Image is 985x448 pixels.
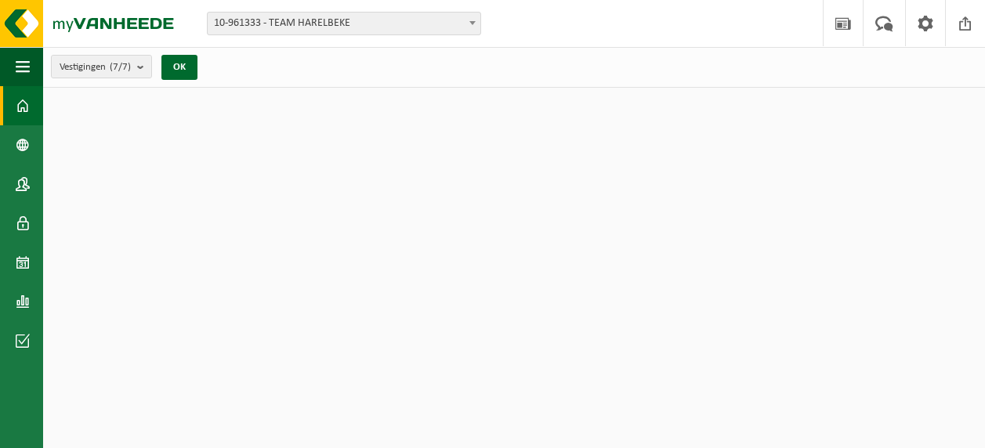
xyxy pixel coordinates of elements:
[161,55,197,80] button: OK
[208,13,480,34] span: 10-961333 - TEAM HARELBEKE
[51,55,152,78] button: Vestigingen(7/7)
[110,62,131,72] count: (7/7)
[207,12,481,35] span: 10-961333 - TEAM HARELBEKE
[60,56,131,79] span: Vestigingen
